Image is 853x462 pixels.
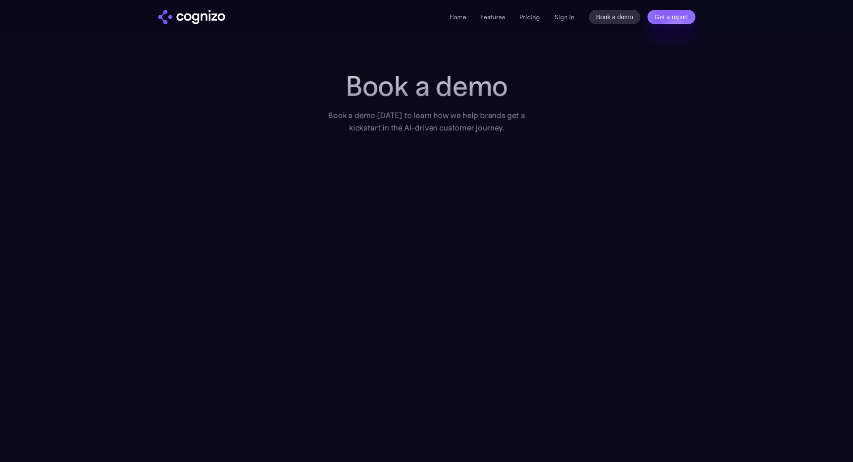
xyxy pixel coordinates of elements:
[316,109,538,134] div: Book a demo [DATE] to learn how we help brands get a kickstart in the AI-driven customer journey.
[158,10,225,24] a: home
[519,13,540,21] a: Pricing
[554,12,574,22] a: Sign in
[450,13,466,21] a: Home
[158,10,225,24] img: cognizo logo
[589,10,640,24] a: Book a demo
[480,13,505,21] a: Features
[316,70,538,102] h1: Book a demo
[647,10,695,24] a: Get a report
